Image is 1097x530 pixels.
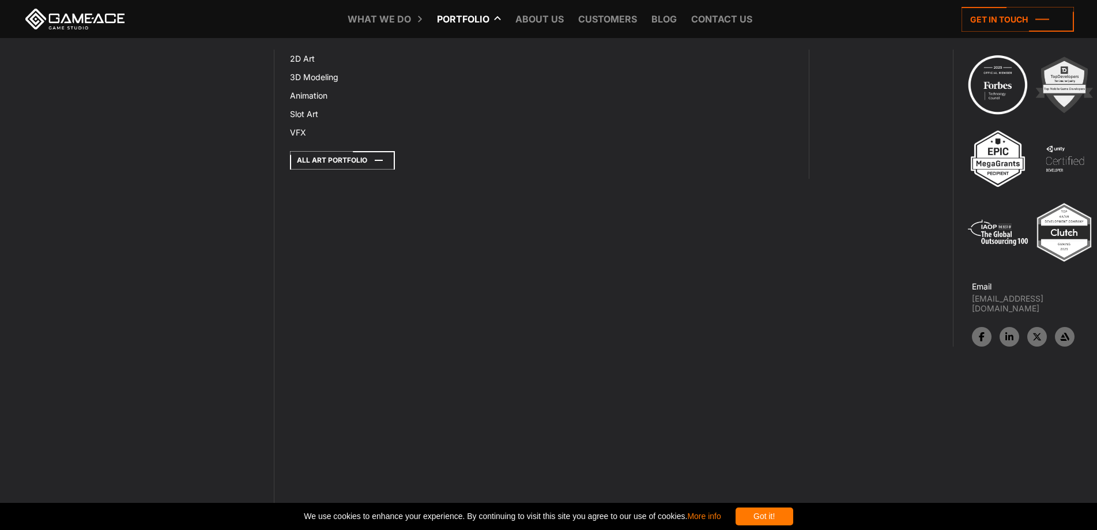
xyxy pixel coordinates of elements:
[283,68,541,87] a: 3D Modeling
[304,508,721,525] span: We use cookies to enhance your experience. By continuing to visit this site you agree to our use ...
[283,87,541,105] a: Animation
[283,105,541,123] a: Slot Art
[966,201,1030,264] img: 5
[283,123,541,142] a: VFX
[1033,127,1096,190] img: 4
[290,151,395,170] a: All art portfolio
[1032,53,1096,116] img: 2
[687,512,721,521] a: More info
[736,508,793,525] div: Got it!
[966,127,1030,190] img: 3
[962,7,1074,32] a: Get in touch
[972,294,1097,313] a: [EMAIL_ADDRESS][DOMAIN_NAME]
[972,281,992,291] strong: Email
[1032,201,1096,264] img: Top ar vr development company gaming 2025 game ace
[283,50,541,68] a: 2D Art
[966,53,1030,116] img: Technology council badge program ace 2025 game ace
